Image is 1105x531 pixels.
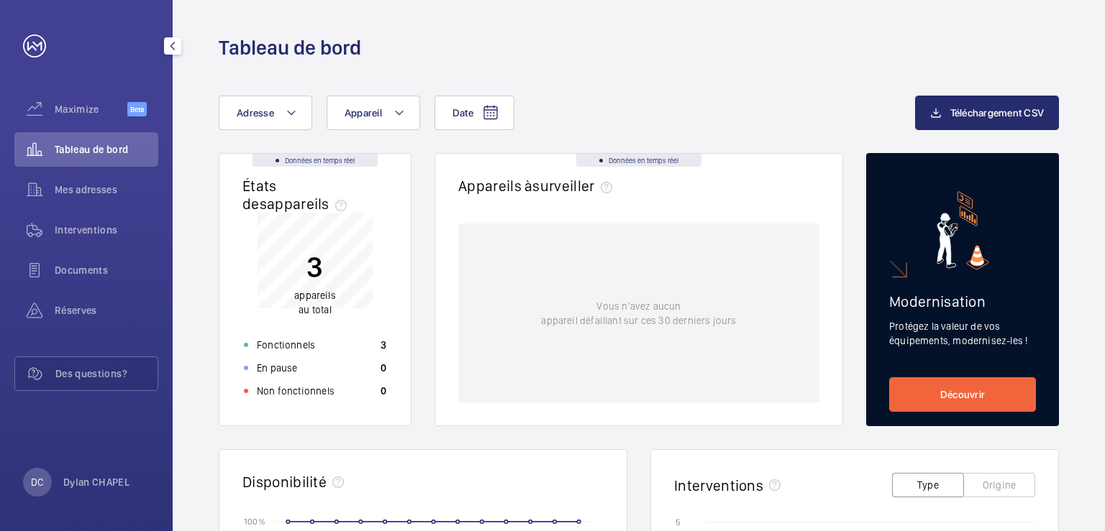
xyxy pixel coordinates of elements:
[253,154,378,167] div: Données en temps réel
[381,338,386,352] p: 3
[345,107,382,119] span: Appareil
[950,107,1045,119] span: Téléchargement CSV
[219,34,361,61] h1: Tableau de bord
[237,107,274,119] span: Adresse
[676,517,681,527] text: 5
[242,473,327,491] h2: Disponibilité
[219,96,312,130] button: Adresse
[55,142,158,157] span: Tableau de bord
[889,292,1036,310] h2: Modernisation
[242,177,353,213] h2: États des
[55,366,158,381] span: Des questions?
[55,303,158,318] span: Réserves
[381,384,386,398] p: 0
[576,154,701,167] div: Données en temps réel
[267,195,353,213] span: appareils
[435,96,514,130] button: Date
[541,299,736,328] p: Vous n'avez aucun appareil défaillant sur ces 30 derniers jours
[327,96,420,130] button: Appareil
[892,473,964,497] button: Type
[889,377,1036,412] a: Découvrir
[937,191,989,269] img: marketing-card.svg
[294,290,336,301] span: appareils
[257,384,335,398] p: Non fonctionnels
[55,102,127,116] span: Maximize
[915,96,1060,130] button: Téléchargement CSV
[381,361,386,375] p: 0
[127,102,147,116] span: Beta
[55,263,158,277] span: Documents
[244,516,265,526] text: 100 %
[963,473,1035,497] button: Origine
[674,476,763,494] h2: Interventions
[257,361,297,375] p: En pause
[453,107,473,119] span: Date
[55,223,158,237] span: Interventions
[63,475,129,489] p: Dylan CHAPEL
[458,177,618,195] h2: Appareils à
[55,183,158,197] span: Mes adresses
[889,319,1036,348] p: Protégez la valeur de vos équipements, modernisez-les !
[532,177,617,195] span: surveiller
[294,288,336,317] p: au total
[294,249,336,285] p: 3
[257,338,315,352] p: Fonctionnels
[31,475,43,489] p: DC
